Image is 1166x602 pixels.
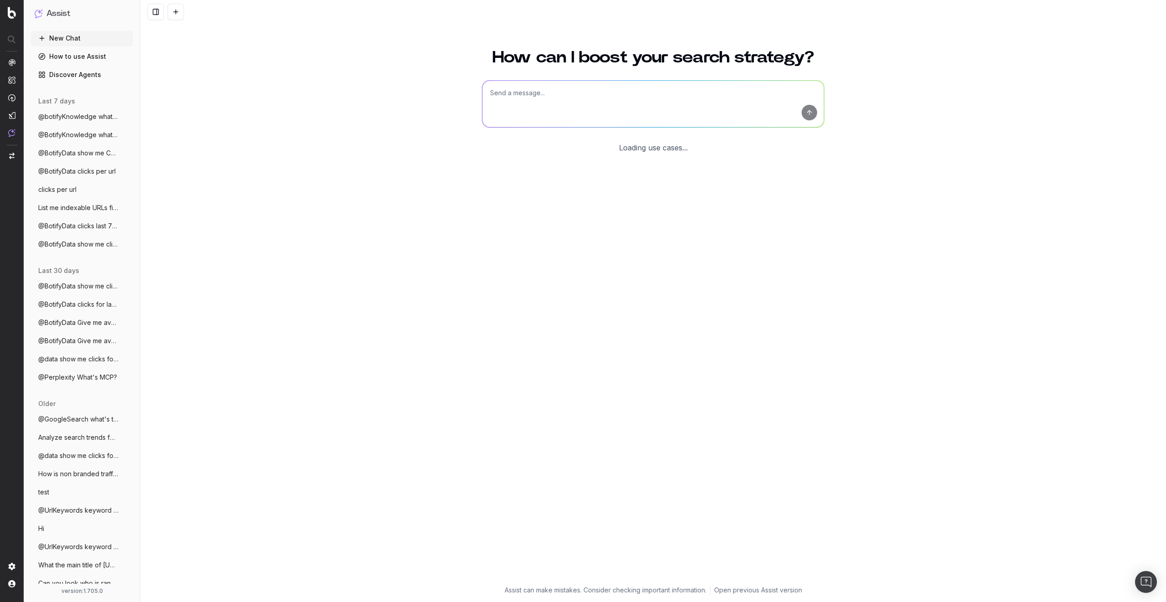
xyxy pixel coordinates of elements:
[31,540,133,554] button: @UrlKeywords keyword for clothes for htt
[8,59,15,66] img: Analytics
[31,31,133,46] button: New Chat
[8,580,15,587] img: My account
[38,185,77,194] span: clicks per url
[38,318,118,327] span: @BotifyData Give me avg links per pagety
[38,542,118,551] span: @UrlKeywords keyword for clothes for htt
[31,201,133,215] button: List me indexable URLs filtered on produ
[31,128,133,142] button: @BotifyKnowledge what's Pageworkers?
[31,370,133,385] button: @Perplexity What's MCP?
[8,94,15,102] img: Activation
[31,164,133,179] button: @BotifyData clicks per url
[38,97,75,106] span: last 7 days
[8,129,15,137] img: Assist
[38,240,118,249] span: @BotifyData show me clicks per url
[35,9,43,18] img: Assist
[1135,571,1157,593] div: Open Intercom Messenger
[31,576,133,591] button: Can you look who is ranking on Google fo
[38,506,118,515] span: @UrlKeywords keyword for clothes for htt
[31,485,133,499] button: test
[31,219,133,233] button: @BotifyData clicks last 7 days
[38,149,118,158] span: @BotifyData show me CTR and avg position
[38,373,117,382] span: @Perplexity What's MCP?
[31,279,133,293] button: @BotifyData show me clicks and CTR data
[31,237,133,252] button: @BotifyData show me clicks per url
[38,112,118,121] span: @botifyKnowledge what's BQL?
[38,488,49,497] span: test
[31,182,133,197] button: clicks per url
[38,300,118,309] span: @BotifyData clicks for last 7 days
[38,203,118,212] span: List me indexable URLs filtered on produ
[8,7,16,19] img: Botify logo
[38,167,116,176] span: @BotifyData clicks per url
[38,451,118,460] span: @data show me clicks for last 7 days
[38,336,118,345] span: @BotifyData Give me avg links per pagety
[31,315,133,330] button: @BotifyData Give me avg links per pagety
[35,7,129,20] button: Assist
[8,76,15,84] img: Intelligence
[38,561,118,570] span: What the main title of [URL]
[38,130,118,139] span: @BotifyKnowledge what's Pageworkers?
[31,109,133,124] button: @botifyKnowledge what's BQL?
[31,67,133,82] a: Discover Agents
[9,153,15,159] img: Switch project
[38,433,118,442] span: Analyze search trends for: MCP
[31,558,133,572] button: What the main title of [URL]
[38,399,56,408] span: older
[38,415,118,424] span: @GoogleSearch what's the answer to the l
[31,467,133,481] button: How is non branded traffic trending YoY
[505,586,706,595] p: Assist can make mistakes. Consider checking important information.
[31,430,133,445] button: Analyze search trends for: MCP
[31,334,133,348] button: @BotifyData Give me avg links per pagety
[714,586,802,595] a: Open previous Assist version
[31,521,133,536] button: Hi
[38,469,118,479] span: How is non branded traffic trending YoY
[31,297,133,312] button: @BotifyData clicks for last 7 days
[31,352,133,366] button: @data show me clicks for last 7 days
[8,563,15,570] img: Setting
[31,448,133,463] button: @data show me clicks for last 7 days
[38,266,79,275] span: last 30 days
[31,49,133,64] a: How to use Assist
[31,412,133,427] button: @GoogleSearch what's the answer to the l
[31,503,133,518] button: @UrlKeywords keyword for clothes for htt
[35,587,129,595] div: version: 1.705.0
[482,49,824,66] h1: How can I boost your search strategy?
[38,355,118,364] span: @data show me clicks for last 7 days
[38,524,44,533] span: Hi
[46,7,70,20] h1: Assist
[38,579,118,588] span: Can you look who is ranking on Google fo
[619,142,688,153] div: Loading use cases...
[38,221,118,231] span: @BotifyData clicks last 7 days
[8,112,15,119] img: Studio
[38,282,118,291] span: @BotifyData show me clicks and CTR data
[31,146,133,160] button: @BotifyData show me CTR and avg position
